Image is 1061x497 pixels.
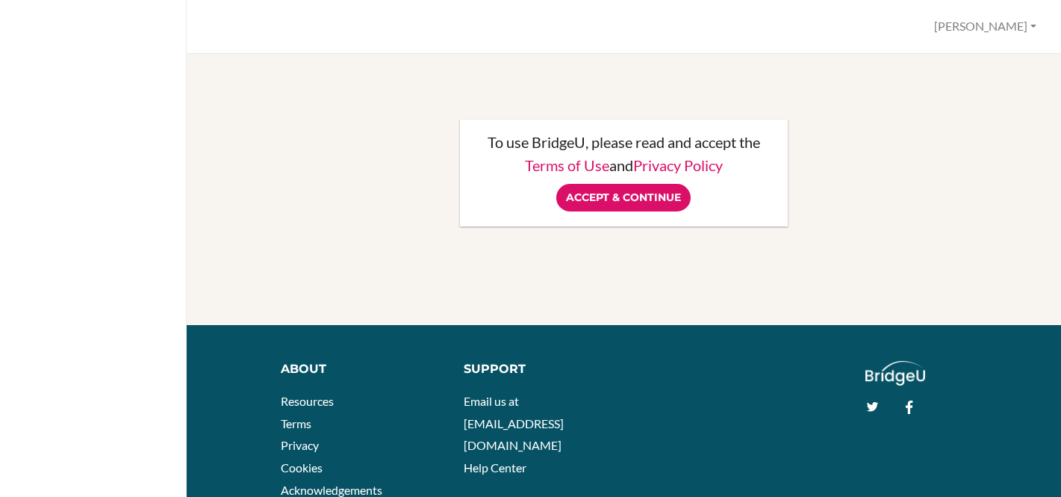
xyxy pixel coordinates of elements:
a: Acknowledgements [281,483,382,497]
button: [PERSON_NAME] [927,13,1043,40]
a: Resources [281,394,334,408]
a: Email us at [EMAIL_ADDRESS][DOMAIN_NAME] [464,394,564,452]
a: Terms [281,416,311,430]
a: Privacy [281,438,319,452]
a: Help Center [464,460,526,475]
input: Accept & Continue [556,184,691,212]
div: Support [464,361,613,378]
p: To use BridgeU, please read and accept the [475,135,774,149]
div: About [281,361,441,378]
p: and [475,158,774,173]
a: Cookies [281,460,323,475]
a: Terms of Use [525,156,609,174]
img: logo_white@2x-f4f0deed5e89b7ecb1c2cc34c3e3d731f90f0f143d5ea2071677605dd97b5244.png [865,361,926,386]
a: Privacy Policy [633,156,723,174]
